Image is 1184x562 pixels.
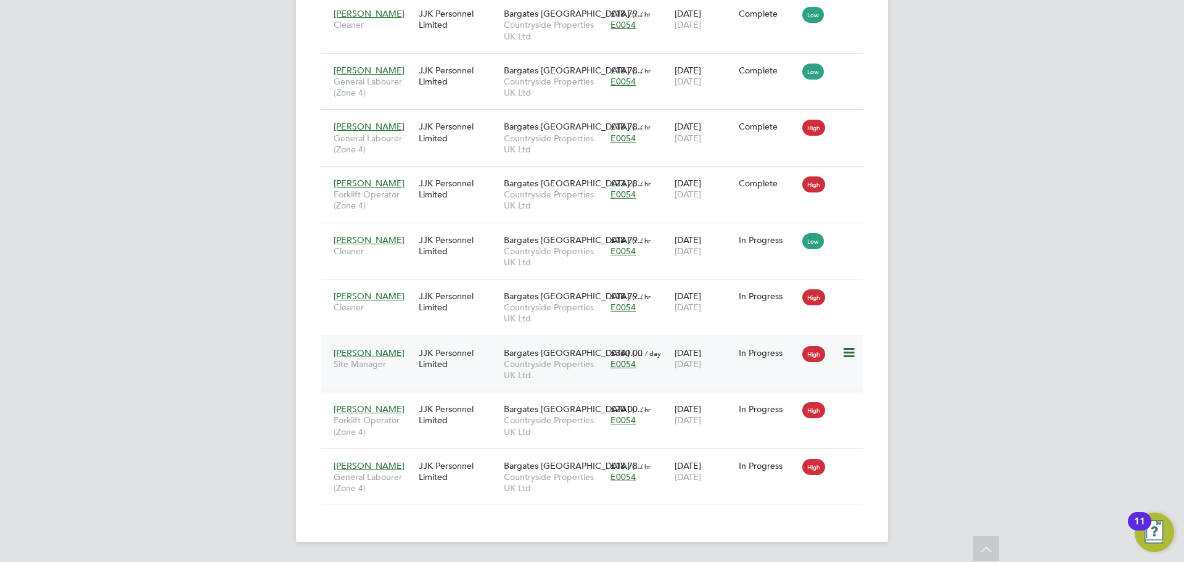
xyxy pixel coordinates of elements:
[334,291,405,302] span: [PERSON_NAME]
[675,246,701,257] span: [DATE]
[331,453,863,464] a: [PERSON_NAME]General Labourer (Zone 4)JJK Personnel LimitedBargates [GEOGRAPHIC_DATA] (…Countrysi...
[610,246,636,257] span: E0054
[640,292,651,301] span: / hr
[504,65,643,76] span: Bargates [GEOGRAPHIC_DATA] (…
[610,234,638,246] span: £18.79
[672,454,736,489] div: [DATE]
[672,228,736,263] div: [DATE]
[610,415,636,426] span: E0054
[334,178,405,189] span: [PERSON_NAME]
[334,246,413,257] span: Cleaner
[640,236,651,245] span: / hr
[504,403,643,415] span: Bargates [GEOGRAPHIC_DATA] (…
[504,133,604,155] span: Countryside Properties UK Ltd
[504,347,643,358] span: Bargates [GEOGRAPHIC_DATA] (…
[675,76,701,87] span: [DATE]
[675,19,701,30] span: [DATE]
[675,415,701,426] span: [DATE]
[672,341,736,376] div: [DATE]
[672,171,736,206] div: [DATE]
[334,347,405,358] span: [PERSON_NAME]
[1134,521,1145,537] div: 11
[672,59,736,93] div: [DATE]
[802,402,825,418] span: High
[610,291,638,302] span: £18.79
[331,114,863,125] a: [PERSON_NAME]General Labourer (Zone 4)JJK Personnel LimitedBargates [GEOGRAPHIC_DATA] (…Countrysi...
[739,460,797,471] div: In Progress
[802,459,825,475] span: High
[334,121,405,132] span: [PERSON_NAME]
[645,349,661,358] span: / day
[504,234,643,246] span: Bargates [GEOGRAPHIC_DATA] (…
[610,403,638,415] span: £20.00
[640,122,651,131] span: / hr
[610,76,636,87] span: E0054
[416,115,501,149] div: JJK Personnel Limited
[334,8,405,19] span: [PERSON_NAME]
[610,8,638,19] span: £18.79
[334,76,413,98] span: General Labourer (Zone 4)
[334,65,405,76] span: [PERSON_NAME]
[331,397,863,407] a: [PERSON_NAME]Forklift Operator (Zone 4)JJK Personnel LimitedBargates [GEOGRAPHIC_DATA] (…Countrys...
[739,8,797,19] div: Complete
[1135,513,1174,552] button: Open Resource Center, 11 new notifications
[739,65,797,76] div: Complete
[504,471,604,494] span: Countryside Properties UK Ltd
[610,121,638,132] span: £18.78
[416,59,501,93] div: JJK Personnel Limited
[331,1,863,12] a: [PERSON_NAME]CleanerJJK Personnel LimitedBargates [GEOGRAPHIC_DATA] (…Countryside Properties UK L...
[672,115,736,149] div: [DATE]
[334,471,413,494] span: General Labourer (Zone 4)
[640,461,651,471] span: / hr
[334,302,413,313] span: Cleaner
[504,302,604,324] span: Countryside Properties UK Ltd
[504,19,604,41] span: Countryside Properties UK Ltd
[416,341,501,376] div: JJK Personnel Limited
[640,179,651,188] span: / hr
[334,133,413,155] span: General Labourer (Zone 4)
[675,189,701,200] span: [DATE]
[802,346,825,362] span: High
[610,133,636,144] span: E0054
[504,189,604,211] span: Countryside Properties UK Ltd
[331,228,863,238] a: [PERSON_NAME]CleanerJJK Personnel LimitedBargates [GEOGRAPHIC_DATA] (…Countryside Properties UK L...
[672,2,736,36] div: [DATE]
[610,65,638,76] span: £18.78
[416,454,501,489] div: JJK Personnel Limited
[331,341,863,351] a: [PERSON_NAME]Site ManagerJJK Personnel LimitedBargates [GEOGRAPHIC_DATA] (…Countryside Properties...
[610,471,636,482] span: E0054
[739,234,797,246] div: In Progress
[802,233,824,249] span: Low
[739,291,797,302] div: In Progress
[672,284,736,319] div: [DATE]
[504,460,643,471] span: Bargates [GEOGRAPHIC_DATA] (…
[610,347,643,358] span: £360.00
[610,302,636,313] span: E0054
[504,358,604,381] span: Countryside Properties UK Ltd
[504,415,604,437] span: Countryside Properties UK Ltd
[334,234,405,246] span: [PERSON_NAME]
[802,7,824,23] span: Low
[416,397,501,432] div: JJK Personnel Limited
[504,178,643,189] span: Bargates [GEOGRAPHIC_DATA] (…
[739,178,797,189] div: Complete
[416,2,501,36] div: JJK Personnel Limited
[610,358,636,370] span: E0054
[672,397,736,432] div: [DATE]
[334,358,413,370] span: Site Manager
[504,121,643,132] span: Bargates [GEOGRAPHIC_DATA] (…
[504,246,604,268] span: Countryside Properties UK Ltd
[802,120,825,136] span: High
[504,76,604,98] span: Countryside Properties UK Ltd
[334,403,405,415] span: [PERSON_NAME]
[739,347,797,358] div: In Progress
[331,171,863,181] a: [PERSON_NAME]Forklift Operator (Zone 4)JJK Personnel LimitedBargates [GEOGRAPHIC_DATA] (…Countrys...
[802,64,824,80] span: Low
[610,460,638,471] span: £18.78
[739,403,797,415] div: In Progress
[416,284,501,319] div: JJK Personnel Limited
[334,189,413,211] span: Forklift Operator (Zone 4)
[331,284,863,294] a: [PERSON_NAME]CleanerJJK Personnel LimitedBargates [GEOGRAPHIC_DATA] (…Countryside Properties UK L...
[675,133,701,144] span: [DATE]
[334,460,405,471] span: [PERSON_NAME]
